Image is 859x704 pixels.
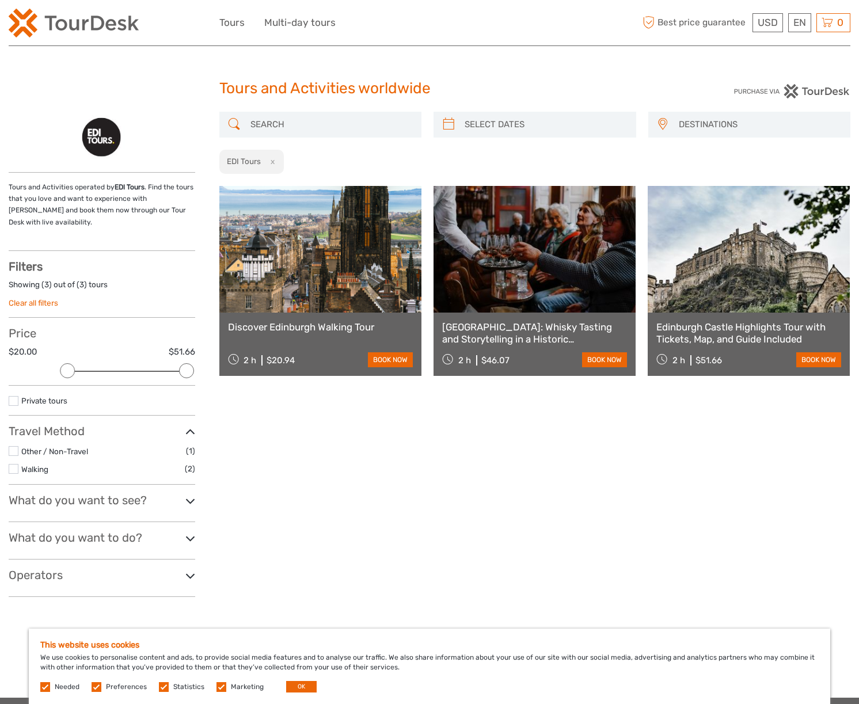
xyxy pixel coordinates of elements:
[21,447,88,456] a: Other / Non-Travel
[9,181,195,229] p: Tours and Activities operated by . Find the tours that you love and want to experience with [PERS...
[788,13,811,32] div: EN
[246,115,416,135] input: SEARCH
[656,321,841,345] a: Edinburgh Castle Highlights Tour with Tickets, Map, and Guide Included
[74,112,130,163] img: 327-14_logo_thumbnail.jpg
[674,115,845,134] button: DESTINATIONS
[9,260,43,273] strong: Filters
[733,84,850,98] img: PurchaseViaTourDesk.png
[9,493,195,507] h3: What do you want to see?
[44,279,49,290] label: 3
[169,346,195,358] label: $51.66
[228,321,413,333] a: Discover Edinburgh Walking Tour
[219,14,245,31] a: Tours
[219,79,640,98] h1: Tours and Activities worldwide
[758,17,778,28] span: USD
[368,352,413,367] a: book now
[9,568,195,582] h3: Operators
[132,18,146,32] button: Open LiveChat chat widget
[835,17,845,28] span: 0
[9,326,195,340] h3: Price
[796,352,841,367] a: book now
[9,424,195,438] h3: Travel Method
[244,355,256,366] span: 2 h
[231,682,264,692] label: Marketing
[227,157,261,166] h2: EDI Tours
[9,531,195,545] h3: What do you want to do?
[640,13,750,32] span: Best price guarantee
[185,462,195,475] span: (2)
[106,682,147,692] label: Preferences
[21,396,67,405] a: Private tours
[9,279,195,297] div: Showing ( ) out of ( ) tours
[40,640,819,650] h5: This website uses cookies
[16,20,130,29] p: We're away right now. Please check back later!
[9,346,37,358] label: $20.00
[79,279,84,290] label: 3
[186,444,195,458] span: (1)
[29,629,830,704] div: We use cookies to personalise content and ads, to provide social media features and to analyse ou...
[442,321,627,345] a: [GEOGRAPHIC_DATA]: Whisky Tasting and Storytelling in a Historic [GEOGRAPHIC_DATA]
[695,355,722,366] div: $51.66
[264,14,336,31] a: Multi-day tours
[458,355,471,366] span: 2 h
[286,681,317,692] button: OK
[9,298,58,307] a: Clear all filters
[460,115,630,135] input: SELECT DATES
[55,682,79,692] label: Needed
[263,155,278,168] button: x
[9,9,139,37] img: 2254-3441b4b5-4e5f-4d00-b396-31f1d84a6ebf_logo_small.png
[173,682,204,692] label: Statistics
[582,352,627,367] a: book now
[21,465,48,474] a: Walking
[115,183,145,191] strong: EDI Tours
[267,355,295,366] div: $20.94
[481,355,510,366] div: $46.07
[672,355,685,366] span: 2 h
